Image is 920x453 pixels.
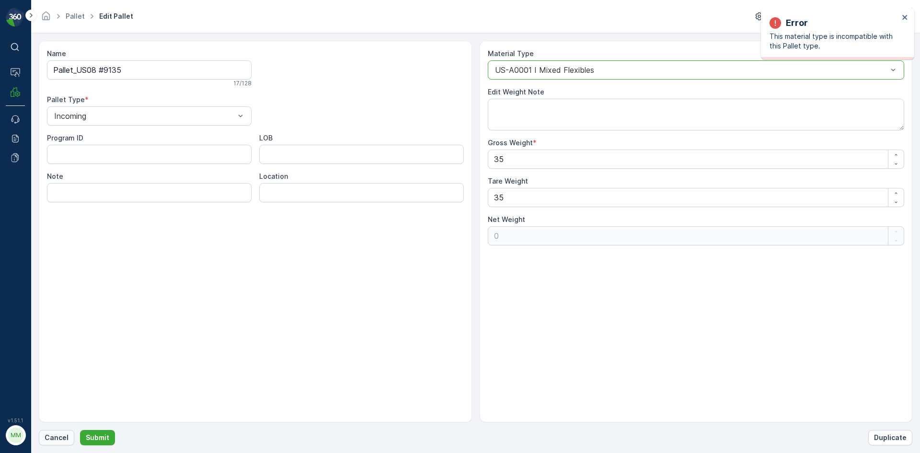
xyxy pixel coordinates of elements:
span: Pallet_US08 #9128 [32,418,93,426]
a: Homepage [41,14,51,23]
p: This material type is incompatible with this Pallet type. [770,32,899,51]
p: 17 / 128 [233,80,252,87]
button: Cancel [39,430,74,445]
label: Net Weight [488,215,525,223]
img: logo [6,8,25,27]
button: Duplicate [868,430,912,445]
span: 35 [56,433,64,441]
p: Pallet_US08 #9127 [424,8,494,20]
label: Name [47,49,66,58]
label: Gross Weight [488,139,533,147]
label: Program ID [47,134,83,142]
label: Note [47,172,63,180]
button: MM [6,425,25,445]
span: v 1.51.1 [6,418,25,423]
p: Cancel [45,433,69,442]
button: Submit [80,430,115,445]
span: Name : [8,157,32,165]
label: Pallet Type [47,95,85,104]
span: - [50,189,54,197]
p: Duplicate [874,433,907,442]
span: Total Weight : [8,173,56,181]
span: Total Weight : [8,433,56,441]
span: Name : [8,418,32,426]
span: [PERSON_NAME] [51,221,105,229]
span: Net Weight : [8,189,50,197]
p: Pallet_US08 #9128 [424,268,495,280]
label: Material Type [488,49,534,58]
label: Edit Weight Note [488,88,544,96]
label: Location [259,172,288,180]
div: MM [8,428,23,443]
p: Submit [86,433,109,442]
span: Tare Weight : [8,205,54,213]
span: Material : [8,236,41,244]
span: Edit Pallet [97,12,135,21]
p: Error [786,16,808,30]
span: Pallet_US08 #9127 [32,157,93,165]
span: 35 [54,205,62,213]
a: Pallet [66,12,85,20]
label: Tare Weight [488,177,528,185]
label: LOB [259,134,273,142]
span: US-A9999 I Cardboard & Paper [41,236,143,244]
span: 35 [56,173,64,181]
span: Asset Type : [8,221,51,229]
button: close [902,13,908,23]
